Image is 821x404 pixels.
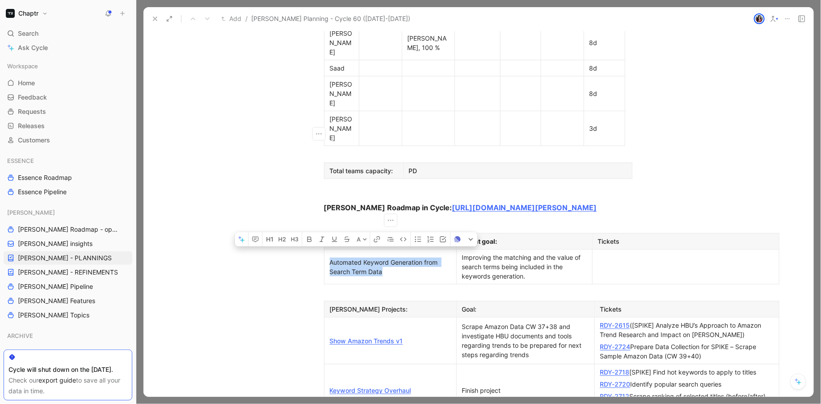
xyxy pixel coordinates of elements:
[8,364,127,375] div: Cycle will shut down on the [DATE].
[600,392,774,401] div: Scrape ranking of selected titles (before/after)
[330,237,451,246] div: [PERSON_NAME] Projects:
[330,304,451,314] div: [PERSON_NAME] Projects:
[4,119,132,133] a: Releases
[219,13,244,24] button: Add
[7,62,38,71] span: Workspace
[6,9,15,18] img: Chaptr
[8,375,127,396] div: Check our to save all your data in time.
[330,79,354,108] div: [PERSON_NAME]
[18,187,67,196] span: Essence Pipeline
[18,268,118,277] span: [PERSON_NAME] - REFINEMENTS
[4,329,132,345] div: ARCHIVE
[462,253,587,281] div: Improving the matching and the value of search terms being included in the keywords generation.
[330,166,398,175] div: Total teams capacity:
[7,208,55,217] span: [PERSON_NAME]
[18,173,72,182] span: Essence Roadmap
[18,93,47,102] span: Feedback
[600,380,631,388] a: RDY-2720
[4,7,50,20] button: ChaptrChaptr
[4,251,132,265] a: [PERSON_NAME] - PLANNINGS
[589,38,619,47] div: 8d
[589,63,619,73] div: 8d
[4,76,132,90] a: Home
[4,237,132,250] a: [PERSON_NAME] insights
[4,266,132,279] a: [PERSON_NAME] - REFINEMENTS
[600,392,630,400] a: RDY-2712
[600,367,774,377] div: [SPIKE] Find hot keywords to apply to titles
[4,171,132,184] a: Essence Roadmap
[18,296,95,305] span: [PERSON_NAME] Features
[462,304,589,314] div: Goal:
[18,28,38,39] span: Search
[18,9,38,17] h1: Chaptr
[7,348,20,357] span: NOA
[600,368,630,376] a: RDY-2718
[18,107,46,116] span: Requests
[245,13,248,24] span: /
[4,154,132,199] div: ESSENCEEssence RoadmapEssence Pipeline
[600,321,774,339] div: ([SPIKE] Analyze HBU’s Approach to Amazon Trend Research and Impact on [PERSON_NAME])
[18,79,35,87] span: Home
[4,154,132,167] div: ESSENCE
[18,42,48,53] span: Ask Cycle
[4,206,132,322] div: [PERSON_NAME][PERSON_NAME] Roadmap - open items[PERSON_NAME] insights[PERSON_NAME] - PLANNINGS[PE...
[598,237,774,246] div: Tickets
[600,342,774,361] div: Prepare Data Collection for SPIKE – Scrape Sample Amazon Data (CW 39+40)
[18,121,45,130] span: Releases
[589,124,619,133] div: 3d
[4,206,132,219] div: [PERSON_NAME]
[4,346,132,359] div: NOA
[408,33,449,52] div: [PERSON_NAME], 100 %
[4,346,132,362] div: NOA
[755,14,764,23] img: avatar
[324,203,452,212] strong: [PERSON_NAME] Roadmap in Cycle:
[7,156,34,165] span: ESSENCE
[600,321,630,329] a: RDY-2615
[4,185,132,199] a: Essence Pipeline
[330,337,403,345] a: Show Amazon Trends v1
[18,239,93,248] span: [PERSON_NAME] insights
[4,27,132,40] div: Search
[600,304,774,314] div: Tickets
[4,308,132,322] a: [PERSON_NAME] Topics
[589,89,619,98] div: 8d
[330,63,354,73] div: Saad
[600,343,631,350] a: RDY-2724
[330,258,451,276] div: Automated Keyword Generation from Search Term Data
[462,386,589,395] div: Finish project
[4,59,132,73] div: Workspace
[330,29,354,57] div: [PERSON_NAME]
[330,387,411,394] a: Keyword Strategy Overhaul
[330,114,354,142] div: [PERSON_NAME]
[18,225,121,234] span: [PERSON_NAME] Roadmap - open items
[4,280,132,293] a: [PERSON_NAME] Pipeline
[409,166,627,175] div: PD
[4,223,132,236] a: [PERSON_NAME] Roadmap - open items
[4,41,132,54] a: Ask Cycle
[4,133,132,147] a: Customers
[4,105,132,118] a: Requests
[452,203,597,212] a: [URL][DOMAIN_NAME][PERSON_NAME]
[4,329,132,342] div: ARCHIVE
[18,282,93,291] span: [PERSON_NAME] Pipeline
[18,136,50,145] span: Customers
[600,379,774,389] div: Identify popular search queries
[251,13,410,24] span: [PERSON_NAME] Planning - Cycle 60 ([DATE]-[DATE])
[38,376,76,384] a: export guide
[462,237,497,245] strong: Sprint goal:
[18,254,112,262] span: [PERSON_NAME] - PLANNINGS
[18,311,89,320] span: [PERSON_NAME] Topics
[4,91,132,104] a: Feedback
[7,331,33,340] span: ARCHIVE
[462,322,589,359] div: Scrape Amazon Data CW 37+38 and investigate HBU documents and tools regarding trends to be prepar...
[4,294,132,308] a: [PERSON_NAME] Features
